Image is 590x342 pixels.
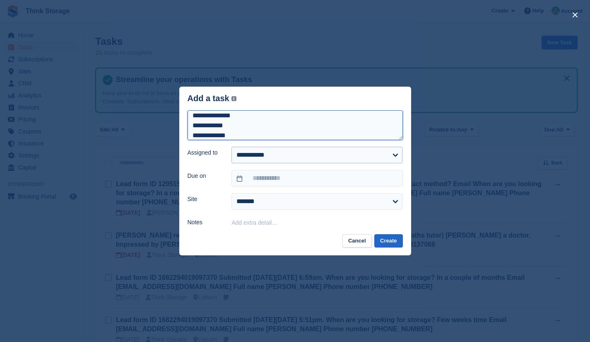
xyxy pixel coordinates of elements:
[568,8,582,22] button: close
[188,148,222,157] label: Assigned to
[188,195,222,204] label: Site
[188,218,222,227] label: Notes
[231,96,236,101] img: icon-info-grey-7440780725fd019a000dd9b08b2336e03edf1995a4989e88bcd33f0948082b44.svg
[188,172,222,180] label: Due on
[342,234,372,248] button: Cancel
[374,234,402,248] button: Create
[188,94,237,103] div: Add a task
[231,219,277,226] button: Add extra detail…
